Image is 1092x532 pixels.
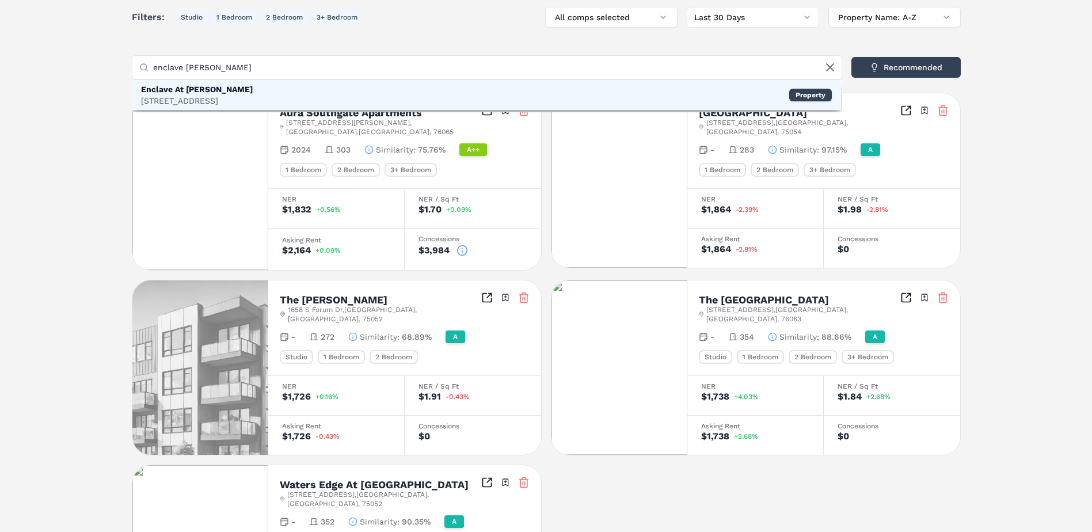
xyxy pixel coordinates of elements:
button: All comps selected [545,7,678,28]
div: Asking Rent [282,237,390,244]
div: $0 [838,245,849,254]
div: $1.91 [418,392,441,401]
button: Recommended [851,57,961,78]
span: +0.56% [316,206,341,213]
div: 1 Bedroom [737,350,784,364]
div: $1.98 [838,205,862,214]
span: Filters: [132,10,172,24]
button: 1 Bedroom [212,10,257,24]
div: A [865,330,885,343]
span: - [291,516,295,527]
h2: Waters Edge At [GEOGRAPHIC_DATA] [280,480,469,490]
a: Inspect Comparables [900,292,912,303]
h2: [GEOGRAPHIC_DATA] [699,108,807,118]
div: NER / Sq Ft [418,196,527,203]
div: Studio [699,350,732,364]
div: Enclave At [PERSON_NAME] [141,83,253,95]
div: 2 Bedroom [789,350,837,364]
span: 68.89% [402,331,432,343]
span: 303 [336,144,351,155]
button: Similarity:90.35% [348,516,431,527]
span: 90.35% [402,516,431,527]
div: A [446,330,465,343]
span: +2.68% [866,393,891,400]
div: NER [282,196,390,203]
span: +2.68% [734,433,758,440]
span: 283 [740,144,754,155]
span: - [710,331,714,343]
div: Property: Enclave At Mira Lagos [132,80,841,110]
span: 352 [321,516,334,527]
span: [STREET_ADDRESS] , [GEOGRAPHIC_DATA] , [GEOGRAPHIC_DATA] , 75052 [287,490,481,508]
div: 2 Bedroom [751,163,799,177]
button: Similarity:88.66% [768,331,851,343]
div: NER / Sq Ft [838,383,946,390]
button: Similarity:68.89% [348,331,432,343]
span: 88.66% [821,331,851,343]
div: $0 [418,432,430,441]
button: Similarity:75.76% [364,144,446,155]
h2: Aura Southgate Apartments [280,108,422,118]
div: Concessions [838,423,946,430]
span: +0.09% [315,247,341,254]
h2: The [PERSON_NAME] [280,295,387,305]
div: 3+ Bedroom [385,163,437,177]
span: -0.43% [446,393,470,400]
span: 354 [740,331,754,343]
div: $3,984 [418,246,450,255]
div: $1,864 [701,205,731,214]
span: 75.76% [418,144,446,155]
div: 3+ Bedroom [842,350,894,364]
a: Inspect Comparables [481,292,493,303]
button: Property Name: A-Z [828,7,961,28]
span: +4.03% [734,393,759,400]
div: 1 Bedroom [280,163,327,177]
div: A [861,143,880,156]
span: Similarity : [360,331,399,343]
div: $1,726 [282,432,311,441]
div: Concessions [838,235,946,242]
span: 97.15% [821,144,847,155]
div: Asking Rent [701,235,809,242]
span: - [291,331,295,343]
span: 272 [321,331,334,343]
span: -2.39% [736,206,759,213]
div: 1 Bedroom [699,163,746,177]
button: Similarity:97.15% [768,144,847,155]
span: -0.43% [315,433,340,440]
div: 2 Bedroom [370,350,418,364]
div: $1.84 [838,392,862,401]
span: -2.81% [736,246,758,253]
button: 3+ Bedroom [312,10,362,24]
div: Studio [280,350,313,364]
div: Concessions [418,423,527,430]
input: Add new properties [153,56,835,79]
div: 3+ Bedroom [804,163,856,177]
span: - [710,144,714,155]
div: Concessions [418,235,527,242]
div: NER [282,383,390,390]
div: $1.70 [418,205,442,214]
div: $2,164 [282,246,311,255]
span: Similarity : [779,331,819,343]
span: 1658 S Forum Dr , [GEOGRAPHIC_DATA] , [GEOGRAPHIC_DATA] , 75052 [288,305,481,324]
div: $1,864 [701,245,731,254]
div: [STREET_ADDRESS] [141,95,253,107]
div: A++ [459,143,487,156]
button: 2 Bedroom [261,10,307,24]
div: $1,832 [282,205,311,214]
a: Inspect Comparables [481,477,493,488]
div: $1,738 [701,432,729,441]
h2: The [GEOGRAPHIC_DATA] [699,295,829,305]
div: Property [789,89,832,101]
div: $0 [838,432,849,441]
div: Asking Rent [701,423,809,430]
span: +0.09% [446,206,471,213]
span: [STREET_ADDRESS] , [GEOGRAPHIC_DATA] , [GEOGRAPHIC_DATA] , 75054 [706,118,900,136]
span: 2024 [291,144,311,155]
span: +0.16% [315,393,338,400]
div: $1,726 [282,392,311,401]
div: Asking Rent [282,423,390,430]
span: [STREET_ADDRESS] , [GEOGRAPHIC_DATA] , [GEOGRAPHIC_DATA] , 76063 [706,305,900,324]
div: Suggestions [132,80,841,110]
